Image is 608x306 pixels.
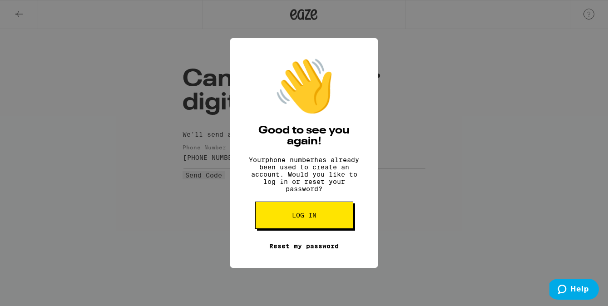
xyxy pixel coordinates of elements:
[244,125,364,147] h2: Good to see you again!
[269,242,339,250] a: Reset my password
[272,56,336,116] div: 👋
[292,212,316,218] span: Log in
[244,156,364,192] p: Your phone number has already been used to create an account. Would you like to log in or reset y...
[255,202,353,229] button: Log in
[549,279,599,301] iframe: Opens a widget where you can find more information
